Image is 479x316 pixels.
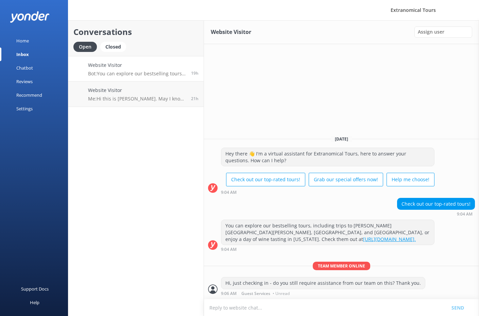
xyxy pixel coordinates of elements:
[457,212,473,216] strong: 9:04 AM
[387,173,434,186] button: Help me choose!
[88,61,186,69] h4: Website Visitor
[309,173,383,186] button: Grab our special offers now!
[16,75,33,88] div: Reviews
[100,42,126,52] div: Closed
[273,292,290,296] span: • Unread
[68,56,204,81] a: Website VisitorBot:You can explore our bestselling tours, including trips to [PERSON_NAME][GEOGRA...
[221,148,434,166] div: Hey there 👋 I'm a virtual assistant for Extranomical Tours, here to answer your questions. How ca...
[221,190,237,194] strong: 9:04 AM
[16,48,29,61] div: Inbox
[88,96,186,102] p: Me: Hi this is [PERSON_NAME]. May I know which tour you're looking into so I can give you more sp...
[16,88,42,102] div: Recommend
[397,198,475,210] div: Check out our top-rated tours!
[221,247,434,252] div: 09:04am 19-Aug-2025 (UTC -07:00) America/Tijuana
[16,102,33,115] div: Settings
[88,87,186,94] h4: Website Visitor
[30,296,39,309] div: Help
[331,136,352,142] span: [DATE]
[221,190,434,194] div: 09:04am 19-Aug-2025 (UTC -07:00) America/Tijuana
[221,220,434,245] div: You can explore our bestselling tours, including trips to [PERSON_NAME][GEOGRAPHIC_DATA][PERSON_N...
[73,43,100,50] a: Open
[226,173,305,186] button: Check out our top-rated tours!
[10,11,49,22] img: yonder-white-logo.png
[414,26,472,37] div: Assign User
[68,81,204,107] a: Website VisitorMe:Hi this is [PERSON_NAME]. May I know which tour you're looking into so I can gi...
[313,262,370,270] span: Team member online
[16,61,33,75] div: Chatbot
[397,211,475,216] div: 09:04am 19-Aug-2025 (UTC -07:00) America/Tijuana
[16,34,29,48] div: Home
[21,282,49,296] div: Support Docs
[418,28,444,36] span: Assign user
[221,247,237,252] strong: 9:04 AM
[363,236,416,242] a: [URL][DOMAIN_NAME].
[88,71,186,77] p: Bot: You can explore our bestselling tours, including trips to [PERSON_NAME][GEOGRAPHIC_DATA][PER...
[241,292,270,296] span: Guest Services
[221,291,425,296] div: 09:06am 19-Aug-2025 (UTC -07:00) America/Tijuana
[211,28,251,37] h3: Website Visitor
[191,70,199,76] span: 09:04am 19-Aug-2025 (UTC -07:00) America/Tijuana
[73,42,97,52] div: Open
[221,277,425,289] div: Hi, just checking in - do you still require assistance from our team on this? Thank you.
[221,292,237,296] strong: 9:06 AM
[73,25,199,38] h2: Conversations
[100,43,130,50] a: Closed
[191,96,199,101] span: 06:43am 19-Aug-2025 (UTC -07:00) America/Tijuana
